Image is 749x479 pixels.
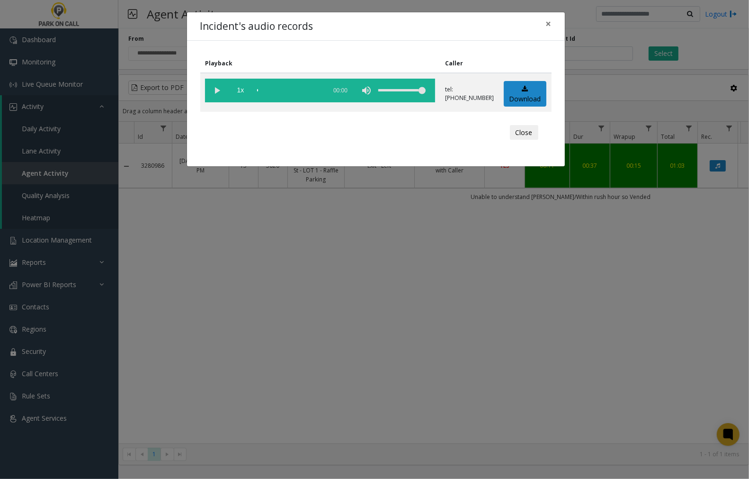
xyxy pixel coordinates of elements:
[546,17,552,30] span: ×
[440,54,499,73] th: Caller
[539,12,558,36] button: Close
[257,79,321,102] div: scrub bar
[445,85,494,102] p: tel:[PHONE_NUMBER]
[229,79,252,102] span: playback speed button
[510,125,538,140] button: Close
[200,54,440,73] th: Playback
[378,79,426,102] div: volume level
[504,81,546,107] a: Download
[200,19,313,34] h4: Incident's audio records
